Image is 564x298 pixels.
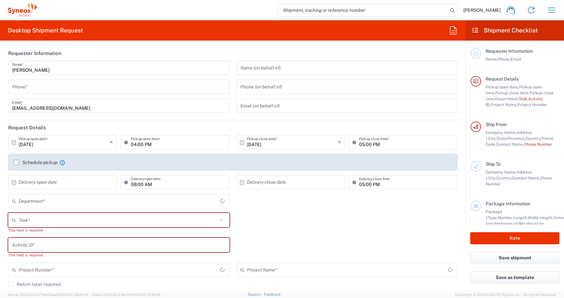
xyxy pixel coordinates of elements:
[8,27,83,34] h2: Desktop Shipment Request
[264,292,281,296] a: Feedback
[62,293,89,297] span: [DATE] 09:51:04
[8,252,230,258] div: This field is required
[526,136,541,141] span: Country,
[495,96,519,101] span: Department,
[511,57,521,62] span: Email
[8,282,61,287] label: Return label required
[470,271,559,284] button: Save as template
[486,201,530,206] span: Package Information
[486,76,519,82] span: Request Details
[110,137,113,147] i: ×
[498,57,511,62] span: Phone,
[486,209,502,220] span: Package 1:
[338,137,341,147] i: ×
[528,215,540,220] span: Width,
[540,215,554,220] span: Height,
[519,96,528,101] span: Task,
[8,293,89,297] span: Server: 2025.20.0-710e05ee653
[8,50,61,57] h2: Requester Information
[91,293,160,297] span: Client: 2025.20.0-8b113f4
[488,215,498,220] span: Type,
[496,142,524,147] span: Contact Name,
[8,227,230,233] div: This field is required
[524,142,552,147] span: Phone Number
[486,130,516,135] span: Company Name,
[496,176,512,180] span: Country,
[517,102,547,107] span: Project Number
[498,215,514,220] span: Number,
[486,122,507,127] span: Ship From
[486,57,498,62] span: Name,
[278,4,448,16] input: Shipment, tracking or reference number
[486,170,516,175] span: Company Name,
[486,84,519,89] span: Pickup open date,
[486,161,501,167] span: Ship To
[248,292,264,296] a: Support
[8,124,46,131] h2: Request Details
[470,232,559,244] button: Rate
[470,252,559,264] button: Save shipment
[472,27,538,34] h2: Shipment Checklist
[135,293,160,297] span: [DATE] 10:16:38
[496,136,526,141] span: State/Province,
[455,292,556,298] span: Copyright © [DATE]-[DATE] Agistix Inc., All Rights Reserved
[491,102,517,107] span: Project Name,
[495,90,530,95] span: Pickup close date,
[514,215,528,220] span: Length,
[488,176,496,180] span: City,
[488,136,496,141] span: City,
[512,176,540,180] span: Contact Name,
[14,160,57,165] label: Schedule pickup
[463,7,501,13] span: [PERSON_NAME]
[486,48,533,54] span: Requester Information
